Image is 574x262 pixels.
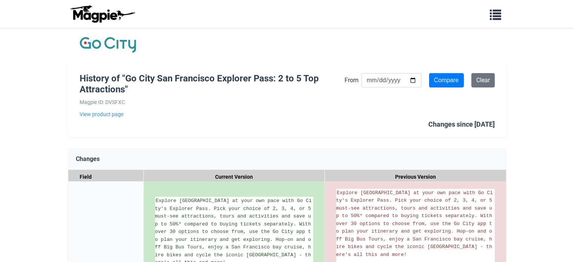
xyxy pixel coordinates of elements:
[80,73,345,95] h1: History of "Go City San Francisco Explorer Pass: 2 to 5 Top Attractions"
[80,98,345,106] div: Magpie ID: DVSFXC
[80,35,136,54] img: Company Logo
[429,73,464,87] input: Compare
[345,75,359,85] label: From
[325,170,506,184] div: Previous Version
[336,190,495,257] span: Explore [GEOGRAPHIC_DATA] at your own pace with Go City's Explorer Pass. Pick your choice of 2, 3...
[471,73,495,87] a: Clear
[68,5,136,23] img: logo-ab69f6fb50320c5b225c76a69d11143b.png
[68,149,506,170] div: Changes
[68,170,144,184] div: Field
[144,170,325,184] div: Current Version
[80,110,345,118] a: View product page
[428,119,495,130] div: Changes since [DATE]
